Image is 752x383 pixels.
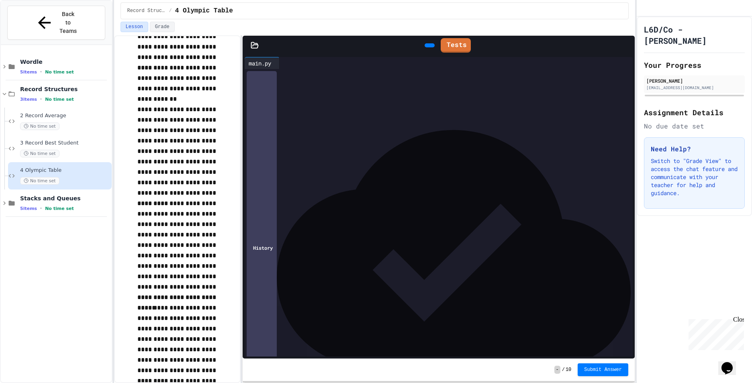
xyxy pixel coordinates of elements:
[40,205,42,212] span: •
[169,8,172,14] span: /
[562,367,565,373] span: /
[45,97,74,102] span: No time set
[59,10,78,35] span: Back to Teams
[20,150,59,157] span: No time set
[644,121,745,131] div: No due date set
[245,59,275,67] div: main.py
[20,97,37,102] span: 3 items
[20,177,59,185] span: No time set
[20,167,110,174] span: 4 Olympic Table
[20,112,110,119] span: 2 Record Average
[646,77,742,84] div: [PERSON_NAME]
[578,363,628,376] button: Submit Answer
[245,57,280,69] div: main.py
[644,24,745,46] h1: L6D/Co - [PERSON_NAME]
[651,144,738,154] h3: Need Help?
[20,69,37,75] span: 5 items
[651,157,738,197] p: Switch to "Grade View" to access the chat feature and communicate with your teacher for help and ...
[685,316,744,350] iframe: chat widget
[40,96,42,102] span: •
[554,366,560,374] span: -
[7,6,105,40] button: Back to Teams
[20,58,110,65] span: Wordle
[40,69,42,75] span: •
[3,3,55,51] div: Chat with us now!Close
[584,367,622,373] span: Submit Answer
[718,351,744,375] iframe: chat widget
[45,69,74,75] span: No time set
[175,6,233,16] span: 4 Olympic Table
[566,367,571,373] span: 10
[45,206,74,211] span: No time set
[646,85,742,91] div: [EMAIL_ADDRESS][DOMAIN_NAME]
[127,8,166,14] span: Record Structures
[150,22,175,32] button: Grade
[20,195,110,202] span: Stacks and Queues
[20,140,110,147] span: 3 Record Best Student
[644,59,745,71] h2: Your Progress
[20,122,59,130] span: No time set
[20,206,37,211] span: 5 items
[644,107,745,118] h2: Assignment Details
[20,86,110,93] span: Record Structures
[121,22,148,32] button: Lesson
[441,38,471,53] a: Tests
